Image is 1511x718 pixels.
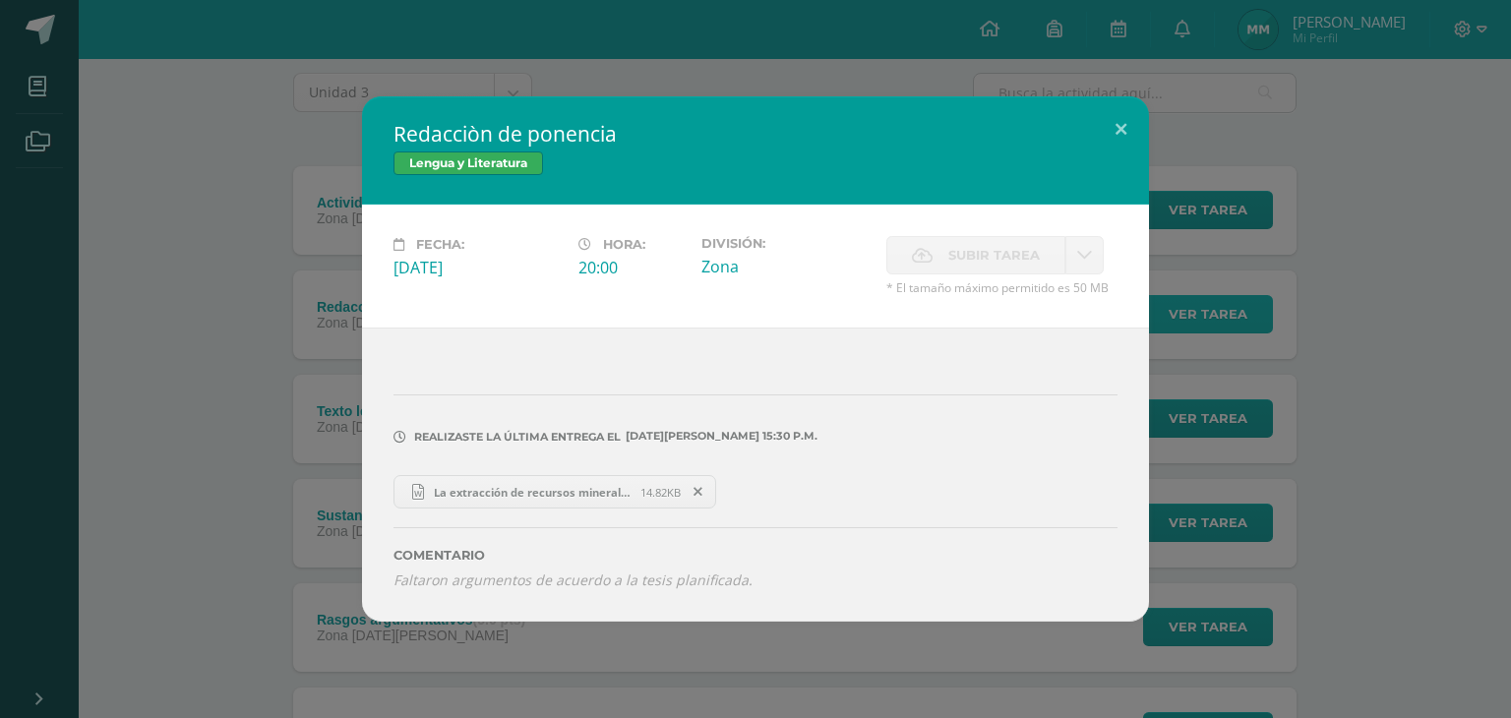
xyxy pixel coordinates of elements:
[393,475,716,509] a: La extracción de recursos minerales.docx 14.82KB
[886,279,1118,296] span: * El tamaño máximo permitido es 50 MB
[424,485,640,500] span: La extracción de recursos minerales.docx
[701,256,871,277] div: Zona
[393,548,1118,563] label: Comentario
[416,237,464,252] span: Fecha:
[682,481,715,503] span: Remover entrega
[1065,236,1104,274] a: La fecha de entrega ha expirado
[393,257,563,278] div: [DATE]
[393,570,753,589] i: Faltaron argumentos de acuerdo a la tesis planificada.
[886,236,1065,274] label: La fecha de entrega ha expirado
[1093,96,1149,163] button: Close (Esc)
[578,257,686,278] div: 20:00
[640,485,681,500] span: 14.82KB
[603,237,645,252] span: Hora:
[948,237,1040,273] span: Subir tarea
[393,151,543,175] span: Lengua y Literatura
[414,430,621,444] span: Realizaste la última entrega el
[393,120,1118,148] h2: Redacciòn de ponencia
[621,436,817,437] span: [DATE][PERSON_NAME] 15:30 p.m.
[701,236,871,251] label: División:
